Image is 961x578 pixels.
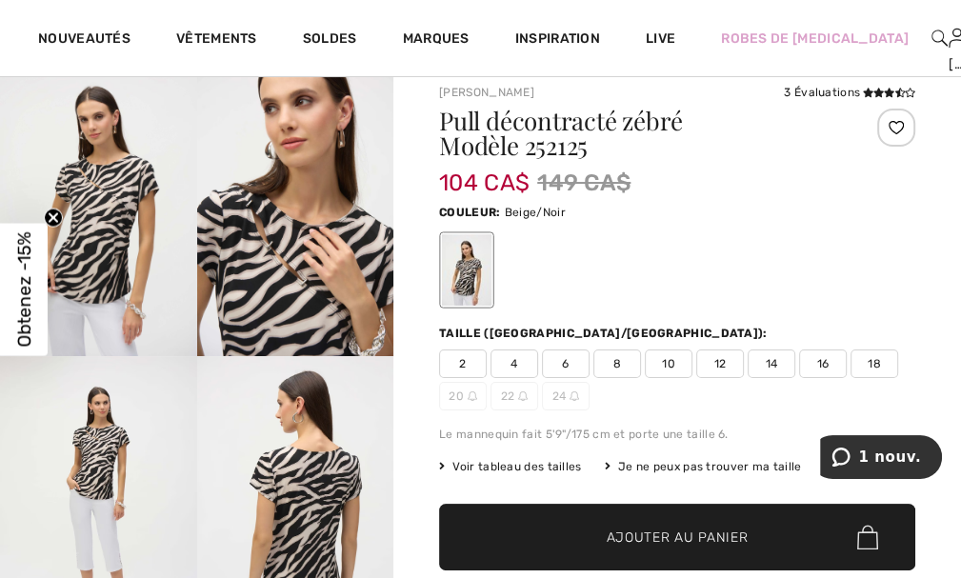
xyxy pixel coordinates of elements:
a: Live [646,29,675,49]
iframe: Ouvre un widget dans lequel vous pouvez chatter avec l’un de nos agents [820,435,942,483]
span: 2 [439,349,487,378]
span: 18 [851,349,898,378]
h1: Pull décontracté zébré Modèle 252125 [439,109,836,158]
span: 14 [748,349,795,378]
div: Beige/Noir [442,234,491,306]
a: Robes de [MEDICAL_DATA] [721,29,909,49]
a: [PERSON_NAME] [439,86,534,99]
span: 22 [491,382,538,410]
img: Bag.svg [857,525,878,549]
span: 10 [645,349,692,378]
span: Voir tableau des tailles [439,458,582,475]
span: 12 [696,349,744,378]
img: ring-m.svg [570,391,579,401]
img: Pull D&eacute;contract&eacute; Z&eacute;br&eacute; mod&egrave;le 252125. 2 [197,61,394,356]
span: Inspiration [515,30,600,50]
span: 20 [439,382,487,410]
span: 24 [542,382,590,410]
a: Soldes [303,30,357,50]
div: Je ne peux pas trouver ma taille [605,458,802,475]
a: Vêtements [176,30,257,50]
img: recherche [931,27,948,50]
span: Ajouter au panier [607,528,749,548]
button: Close teaser [44,208,63,227]
span: 104 CA$ [439,150,530,196]
span: Beige/Noir [505,206,566,219]
div: Le mannequin fait 5'9"/175 cm et porte une taille 6. [439,426,915,443]
button: Ajouter au panier [439,504,915,570]
a: Marques [403,30,470,50]
span: 149 CA$ [537,166,631,200]
div: Taille ([GEOGRAPHIC_DATA]/[GEOGRAPHIC_DATA]): [439,325,771,342]
span: Couleur: [439,206,500,219]
span: 4 [491,349,538,378]
a: Nouveautés [38,30,130,50]
span: Obtenez -15% [13,231,35,347]
span: 6 [542,349,590,378]
div: 3 Évaluations [784,84,915,101]
span: 16 [799,349,847,378]
img: ring-m.svg [468,391,477,401]
img: ring-m.svg [518,391,528,401]
span: 8 [593,349,641,378]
